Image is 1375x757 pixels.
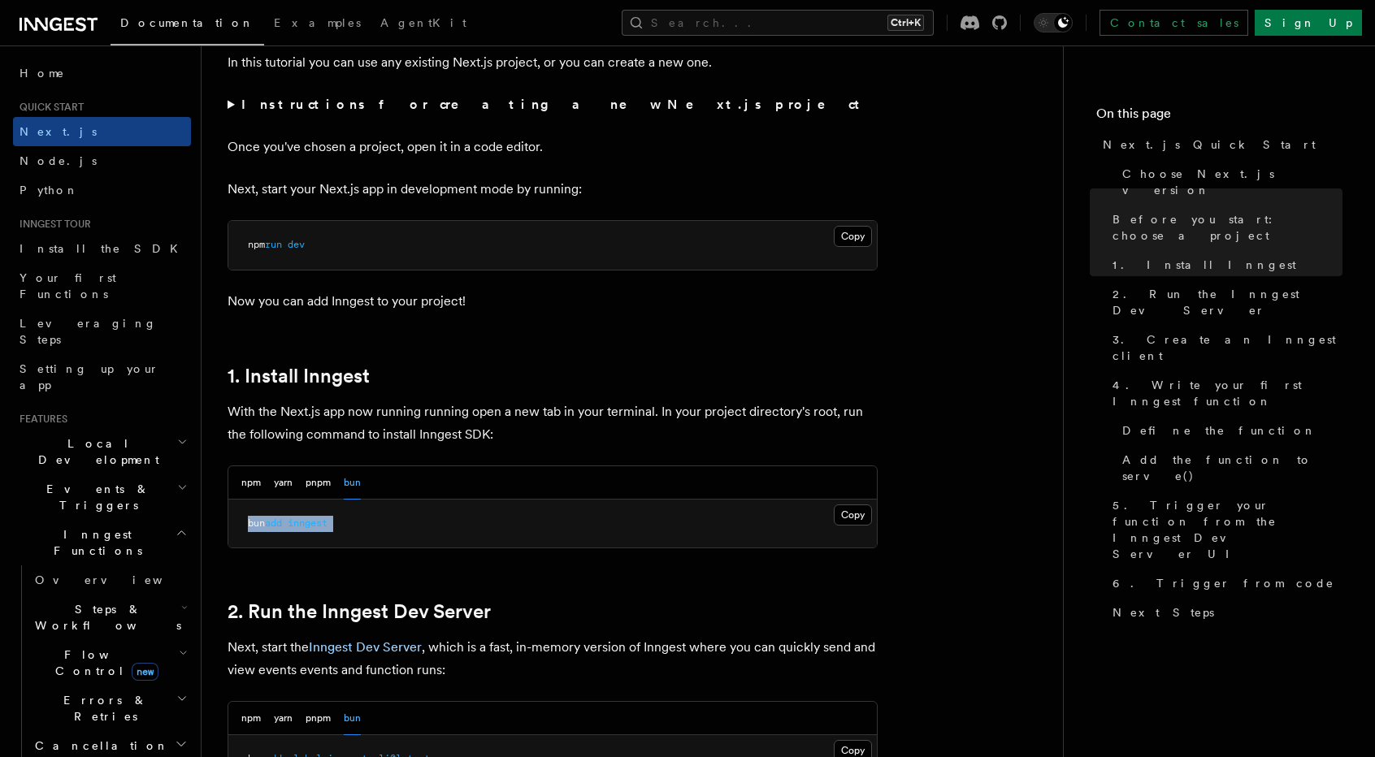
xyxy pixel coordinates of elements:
span: Next Steps [1113,604,1214,621]
button: npm [241,702,261,735]
span: Events & Triggers [13,481,177,513]
span: 5. Trigger your function from the Inngest Dev Server UI [1113,497,1342,562]
span: Steps & Workflows [28,601,181,634]
a: 5. Trigger your function from the Inngest Dev Server UI [1106,491,1342,569]
span: Flow Control [28,647,179,679]
a: Leveraging Steps [13,309,191,354]
button: yarn [274,702,293,735]
span: Home [20,65,65,81]
span: Install the SDK [20,242,188,255]
span: Leveraging Steps [20,317,157,346]
a: Python [13,175,191,205]
a: Examples [264,5,371,44]
span: Before you start: choose a project [1113,211,1342,244]
span: Your first Functions [20,271,116,301]
a: 4. Write your first Inngest function [1106,370,1342,416]
span: Next.js Quick Start [1103,136,1316,153]
a: Home [13,58,191,88]
a: Overview [28,565,191,595]
span: 4. Write your first Inngest function [1113,377,1342,409]
a: AgentKit [371,5,476,44]
a: 2. Run the Inngest Dev Server [1106,279,1342,325]
a: Choose Next.js version [1116,159,1342,205]
p: Once you've chosen a project, open it in a code editor. [228,136,878,158]
button: Copy [834,504,872,526]
span: Inngest tour [13,218,91,231]
span: Inngest Functions [13,526,176,559]
button: Errors & Retries [28,686,191,731]
a: 3. Create an Inngest client [1106,325,1342,370]
button: pnpm [306,702,331,735]
a: Install the SDK [13,234,191,263]
span: Local Development [13,435,177,468]
span: run [265,239,282,250]
button: Events & Triggers [13,474,191,520]
p: Next, start the , which is a fast, in-memory version of Inngest where you can quickly send and vi... [228,636,878,681]
a: Documentation [111,5,264,45]
span: 6. Trigger from code [1113,575,1334,591]
p: Now you can add Inngest to your project! [228,290,878,313]
span: 1. Install Inngest [1113,257,1296,273]
button: pnpm [306,466,331,500]
button: Toggle dark mode [1034,13,1073,32]
button: Search...Ctrl+K [622,10,934,36]
p: Next, start your Next.js app in development mode by running: [228,178,878,201]
a: Define the function [1116,416,1342,445]
a: 2. Run the Inngest Dev Server [228,600,491,623]
span: Quick start [13,101,84,114]
a: Next Steps [1106,598,1342,627]
span: 2. Run the Inngest Dev Server [1113,286,1342,318]
span: new [132,663,158,681]
span: Examples [274,16,361,29]
h4: On this page [1096,104,1342,130]
span: Cancellation [28,738,169,754]
a: 6. Trigger from code [1106,569,1342,598]
a: 1. Install Inngest [1106,250,1342,279]
span: Features [13,413,67,426]
span: 3. Create an Inngest client [1113,331,1342,364]
button: Flow Controlnew [28,640,191,686]
span: Define the function [1122,422,1316,439]
span: add [265,517,282,529]
span: dev [288,239,305,250]
p: In this tutorial you can use any existing Next.js project, or you can create a new one. [228,51,878,74]
span: bun [248,517,265,529]
span: Overview [35,573,202,586]
a: Add the function to serve() [1116,445,1342,491]
span: npm [248,239,265,250]
span: Errors & Retries [28,692,176,725]
a: Your first Functions [13,263,191,309]
span: inngest [288,517,327,529]
span: Setting up your app [20,362,159,391]
span: Python [20,184,79,197]
span: Next.js [20,125,97,138]
a: Before you start: choose a project [1106,205,1342,250]
span: Add the function to serve() [1122,452,1342,484]
button: yarn [274,466,293,500]
kbd: Ctrl+K [887,15,924,31]
span: Documentation [120,16,254,29]
a: Inngest Dev Server [309,639,422,655]
strong: Instructions for creating a new Next.js project [241,97,866,112]
button: Local Development [13,429,191,474]
span: AgentKit [380,16,466,29]
a: Setting up your app [13,354,191,400]
button: Steps & Workflows [28,595,191,640]
summary: Instructions for creating a new Next.js project [228,93,878,116]
span: Node.js [20,154,97,167]
a: Next.js [13,117,191,146]
a: Sign Up [1255,10,1362,36]
span: Choose Next.js version [1122,166,1342,198]
a: Contact sales [1100,10,1248,36]
p: With the Next.js app now running running open a new tab in your terminal. In your project directo... [228,400,878,446]
button: Inngest Functions [13,520,191,565]
button: npm [241,466,261,500]
a: 1. Install Inngest [228,365,370,387]
a: Next.js Quick Start [1096,130,1342,159]
button: bun [344,702,361,735]
a: Node.js [13,146,191,175]
button: Copy [834,226,872,247]
button: bun [344,466,361,500]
